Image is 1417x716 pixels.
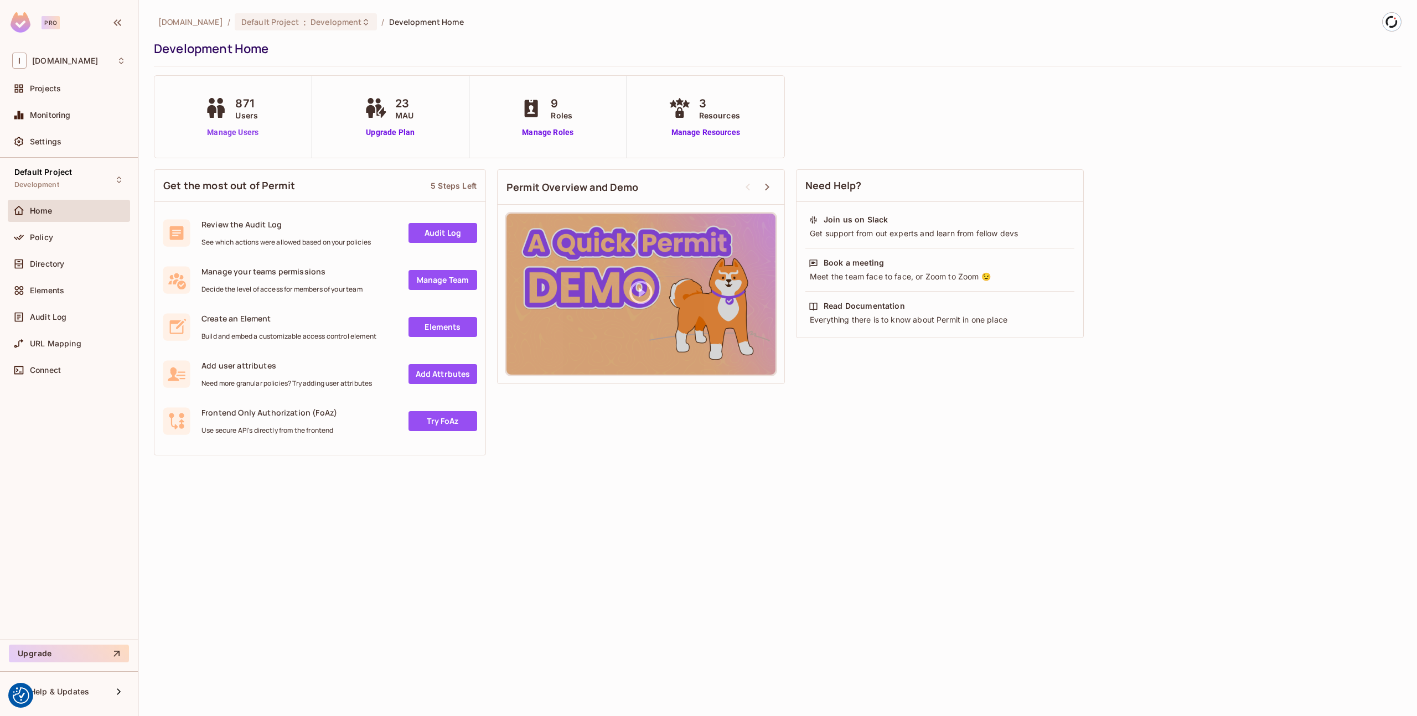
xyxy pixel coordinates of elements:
span: Get the most out of Permit [163,179,295,193]
a: Add Attrbutes [408,364,477,384]
a: Audit Log [408,223,477,243]
span: 9 [551,95,572,112]
span: Use secure API's directly from the frontend [201,426,337,435]
button: Upgrade [9,645,129,662]
a: Elements [408,317,477,337]
span: URL Mapping [30,339,81,348]
span: : [303,18,307,27]
span: Home [30,206,53,215]
span: Policy [30,233,53,242]
span: Permit Overview and Demo [506,180,639,194]
a: Manage Team [408,270,477,290]
div: 5 Steps Left [431,180,477,191]
span: Help & Updates [30,687,89,696]
span: Settings [30,137,61,146]
span: Resources [699,110,740,121]
span: MAU [395,110,413,121]
span: Development Home [389,17,464,27]
span: Default Project [14,168,72,177]
span: Frontend Only Authorization (FoAz) [201,407,337,418]
span: Monitoring [30,111,71,120]
div: Get support from out experts and learn from fellow devs [809,228,1071,239]
span: Directory [30,260,64,268]
span: Projects [30,84,61,93]
img: Ester Alvarez Feijoo [1383,13,1401,31]
span: Add user attributes [201,360,372,371]
img: SReyMgAAAABJRU5ErkJggg== [11,12,30,33]
span: the active workspace [158,17,223,27]
span: Decide the level of access for members of your team [201,285,363,294]
span: Build and embed a customizable access control element [201,332,376,341]
span: 23 [395,95,413,112]
span: Development [311,17,361,27]
span: Connect [30,366,61,375]
div: Development Home [154,40,1396,57]
a: Manage Roles [518,127,578,138]
span: Need more granular policies? Try adding user attributes [201,379,372,388]
span: 871 [235,95,258,112]
img: Revisit consent button [13,687,29,704]
a: Manage Resources [666,127,746,138]
span: Development [14,180,59,189]
a: Try FoAz [408,411,477,431]
div: Join us on Slack [824,214,888,225]
span: 3 [699,95,740,112]
span: Default Project [241,17,299,27]
span: See which actions were allowed based on your policies [201,238,371,247]
a: Upgrade Plan [362,127,419,138]
div: Read Documentation [824,300,905,312]
li: / [381,17,384,27]
button: Consent Preferences [13,687,29,704]
div: Meet the team face to face, or Zoom to Zoom 😉 [809,271,1071,282]
span: Audit Log [30,313,66,321]
div: Everything there is to know about Permit in one place [809,314,1071,325]
span: Elements [30,286,64,295]
span: Workspace: iofinnet.com [32,56,98,65]
span: I [12,53,27,69]
span: Manage your teams permissions [201,266,363,277]
a: Manage Users [202,127,263,138]
div: Pro [42,16,60,29]
span: Users [235,110,258,121]
li: / [227,17,230,27]
span: Roles [551,110,572,121]
span: Need Help? [805,179,862,193]
span: Review the Audit Log [201,219,371,230]
div: Book a meeting [824,257,884,268]
span: Create an Element [201,313,376,324]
